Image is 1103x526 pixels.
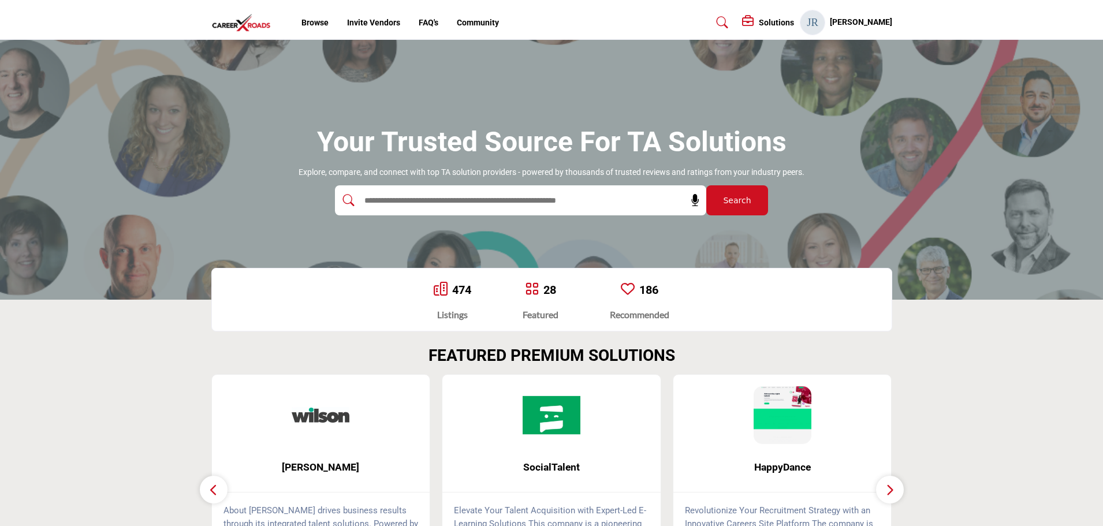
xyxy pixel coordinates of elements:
[347,18,400,27] a: Invite Vendors
[639,283,658,297] a: 186
[460,452,643,483] b: SocialTalent
[428,346,675,365] h2: FEATURED PREMIUM SOLUTIONS
[610,308,669,322] div: Recommended
[212,452,430,483] a: [PERSON_NAME]
[442,452,661,483] a: SocialTalent
[523,308,558,322] div: Featured
[317,124,787,160] h1: Your Trusted Source for TA Solutions
[301,18,329,27] a: Browse
[434,308,471,322] div: Listings
[229,460,413,475] span: [PERSON_NAME]
[754,386,811,444] img: HappyDance
[452,283,471,297] a: 474
[706,185,768,215] button: Search
[691,452,874,483] b: HappyDance
[299,167,804,178] p: Explore, compare, and connect with top TA solution providers - powered by thousands of trusted re...
[523,386,580,444] img: SocialTalent
[759,17,794,28] h5: Solutions
[723,195,751,207] span: Search
[525,282,539,298] a: Go to Featured
[691,460,874,475] span: HappyDance
[543,283,556,297] a: 28
[742,16,794,29] div: Solutions
[457,18,499,27] a: Community
[211,13,277,32] img: Site Logo
[705,13,736,32] a: Search
[621,282,635,298] a: Go to Recommended
[419,18,438,27] a: FAQ's
[673,452,892,483] a: HappyDance
[830,17,892,28] h5: [PERSON_NAME]
[460,460,643,475] span: SocialTalent
[292,386,349,444] img: Wilson
[229,452,413,483] b: Wilson
[800,10,825,35] button: Show hide supplier dropdown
